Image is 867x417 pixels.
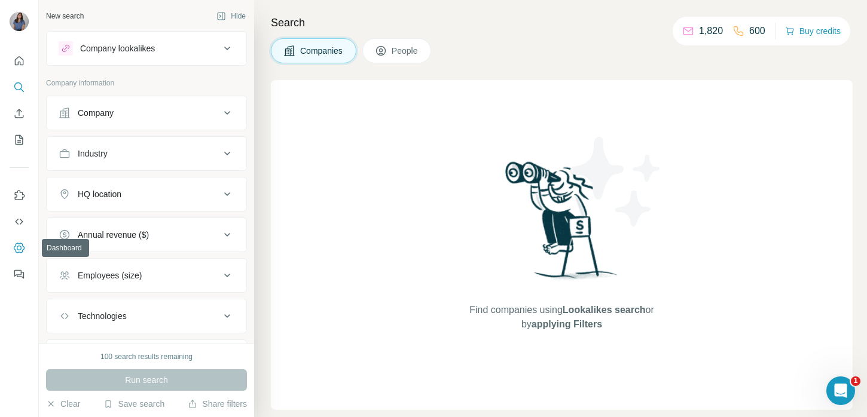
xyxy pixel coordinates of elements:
[47,34,246,63] button: Company lookalikes
[78,229,149,241] div: Annual revenue ($)
[10,237,29,259] button: Dashboard
[749,24,765,38] p: 600
[10,211,29,232] button: Use Surfe API
[78,188,121,200] div: HQ location
[10,185,29,206] button: Use Surfe on LinkedIn
[699,24,723,38] p: 1,820
[46,78,247,88] p: Company information
[271,14,853,31] h4: Search
[47,99,246,127] button: Company
[10,103,29,124] button: Enrich CSV
[10,12,29,31] img: Avatar
[188,398,247,410] button: Share filters
[10,50,29,72] button: Quick start
[78,107,114,119] div: Company
[78,148,108,160] div: Industry
[47,180,246,208] button: HQ location
[78,269,142,281] div: Employees (size)
[47,220,246,249] button: Annual revenue ($)
[47,139,246,168] button: Industry
[826,376,855,405] iframe: Intercom live chat
[500,158,624,292] img: Surfe Illustration - Woman searching with binoculars
[46,398,80,410] button: Clear
[46,11,84,22] div: New search
[47,302,246,330] button: Technologies
[78,310,127,322] div: Technologies
[785,23,841,39] button: Buy credits
[392,45,419,57] span: People
[47,342,246,371] button: Keywords
[47,261,246,290] button: Employees (size)
[851,376,860,386] span: 1
[10,263,29,285] button: Feedback
[100,351,193,362] div: 100 search results remaining
[300,45,344,57] span: Companies
[208,7,254,25] button: Hide
[10,129,29,151] button: My lists
[466,303,657,332] span: Find companies using or by
[103,398,164,410] button: Save search
[80,42,155,54] div: Company lookalikes
[562,128,670,235] img: Surfe Illustration - Stars
[532,319,602,329] span: applying Filters
[563,305,646,315] span: Lookalikes search
[10,76,29,98] button: Search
